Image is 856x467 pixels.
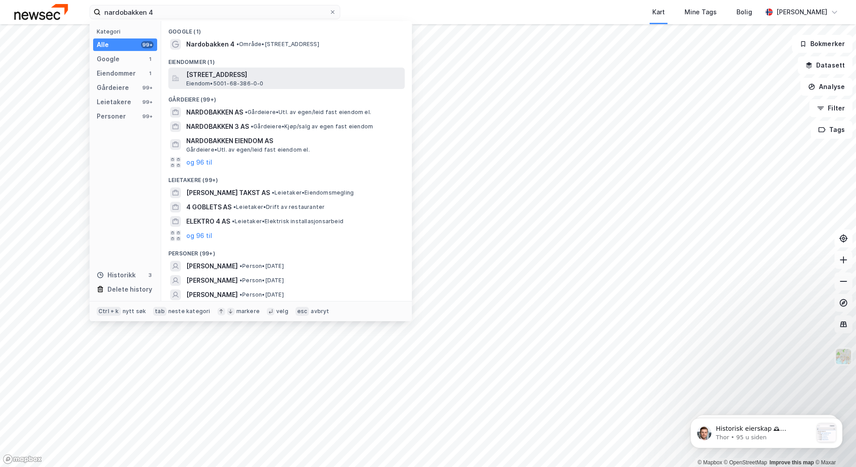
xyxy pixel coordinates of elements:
[186,230,212,241] button: og 96 til
[97,28,157,35] div: Kategori
[236,41,319,48] span: Område • [STREET_ADDRESS]
[233,204,236,210] span: •
[792,35,852,53] button: Bokmerker
[186,121,249,132] span: NARDOBAKKEN 3 AS
[311,308,329,315] div: avbryt
[186,275,238,286] span: [PERSON_NAME]
[101,5,329,19] input: Søk på adresse, matrikkel, gårdeiere, leietakere eller personer
[14,4,68,20] img: newsec-logo.f6e21ccffca1b3a03d2d.png
[240,277,284,284] span: Person • [DATE]
[811,121,852,139] button: Tags
[97,270,136,280] div: Historikk
[232,218,343,225] span: Leietaker • Elektrisk installasjonsarbeid
[97,54,120,64] div: Google
[240,263,242,269] span: •
[97,307,121,316] div: Ctrl + k
[153,307,167,316] div: tab
[186,39,235,50] span: Nardobakken 4
[141,113,154,120] div: 99+
[809,99,852,117] button: Filter
[251,123,253,130] span: •
[685,7,717,17] div: Mine Tags
[240,291,242,298] span: •
[161,51,412,68] div: Eiendommer (1)
[186,146,310,153] span: Gårdeiere • Utl. av egen/leid fast eiendom el.
[97,111,126,122] div: Personer
[97,97,131,107] div: Leietakere
[835,348,852,365] img: Z
[97,82,129,93] div: Gårdeiere
[240,263,284,270] span: Person • [DATE]
[141,84,154,91] div: 99+
[233,204,325,211] span: Leietaker • Drift av restauranter
[798,56,852,74] button: Datasett
[161,89,412,105] div: Gårdeiere (99+)
[770,459,814,466] a: Improve this map
[161,21,412,37] div: Google (1)
[240,291,284,298] span: Person • [DATE]
[123,308,146,315] div: nytt søk
[146,272,154,279] div: 3
[141,98,154,106] div: 99+
[800,78,852,96] button: Analyse
[186,107,243,118] span: NARDOBAKKEN AS
[146,55,154,63] div: 1
[776,7,827,17] div: [PERSON_NAME]
[186,157,212,168] button: og 96 til
[240,277,242,284] span: •
[652,7,665,17] div: Kart
[186,261,238,272] span: [PERSON_NAME]
[272,189,354,196] span: Leietaker • Eiendomsmegling
[107,284,152,295] div: Delete history
[698,459,722,466] a: Mapbox
[186,187,270,198] span: [PERSON_NAME] TAKST AS
[186,80,264,87] span: Eiendom • 5001-68-386-0-0
[245,109,371,116] span: Gårdeiere • Utl. av egen/leid fast eiendom el.
[724,459,767,466] a: OpenStreetMap
[141,41,154,48] div: 99+
[272,189,274,196] span: •
[736,7,752,17] div: Bolig
[186,136,401,146] span: NARDOBAKKEN EIENDOM AS
[186,289,238,300] span: [PERSON_NAME]
[168,308,210,315] div: neste kategori
[232,218,235,225] span: •
[245,109,248,115] span: •
[236,41,239,47] span: •
[186,69,401,80] span: [STREET_ADDRESS]
[276,308,288,315] div: velg
[677,400,856,463] iframe: Intercom notifications melding
[251,123,373,130] span: Gårdeiere • Kjøp/salg av egen fast eiendom
[236,308,260,315] div: markere
[97,68,136,79] div: Eiendommer
[3,454,42,464] a: Mapbox homepage
[295,307,309,316] div: esc
[97,39,109,50] div: Alle
[186,216,230,227] span: ELEKTRO 4 AS
[186,202,231,212] span: 4 GOBLETS AS
[146,70,154,77] div: 1
[161,170,412,186] div: Leietakere (99+)
[161,243,412,259] div: Personer (99+)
